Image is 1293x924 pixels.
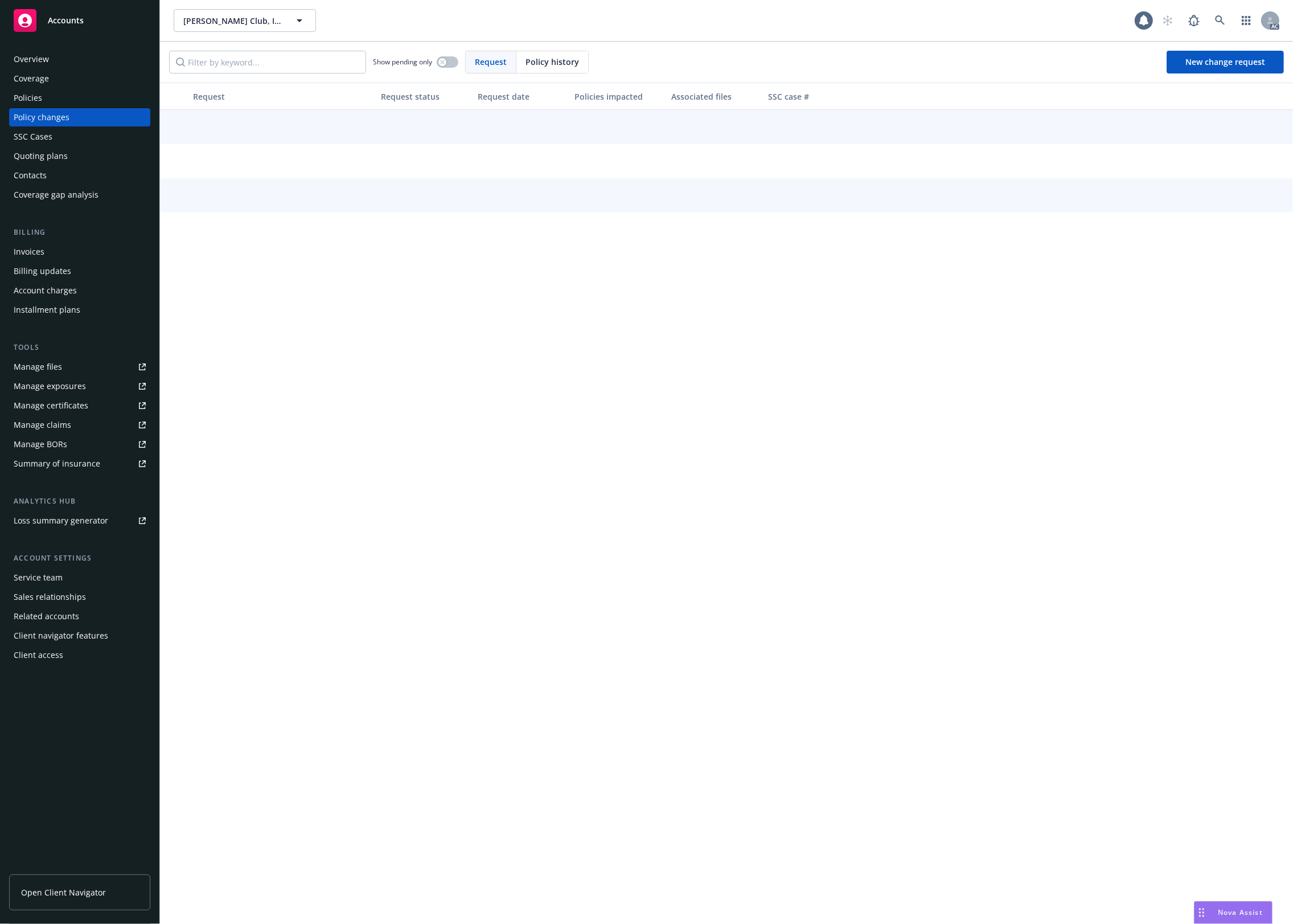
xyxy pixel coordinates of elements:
[381,91,469,103] div: Request status
[14,416,71,434] div: Manage claims
[9,627,150,645] a: Client navigator features
[9,89,150,107] a: Policies
[9,512,150,530] a: Loss summary generator
[14,301,80,319] div: Installment plans
[14,262,71,280] div: Billing updates
[9,281,150,300] a: Account charges
[14,243,44,261] div: Invoices
[9,166,150,185] a: Contacts
[14,569,63,587] div: Service team
[9,147,150,165] a: Quoting plans
[14,69,49,88] div: Coverage
[9,262,150,280] a: Billing updates
[9,243,150,261] a: Invoices
[14,646,63,664] div: Client access
[188,83,376,110] button: Request
[376,83,473,110] button: Request status
[574,91,662,103] div: Policies impacted
[1195,902,1209,923] div: Drag to move
[14,281,77,300] div: Account charges
[14,186,98,204] div: Coverage gap analysis
[526,56,579,68] span: Policy history
[9,607,150,625] a: Related accounts
[9,186,150,204] a: Coverage gap analysis
[671,91,759,103] div: Associated files
[9,128,150,146] a: SSC Cases
[9,435,150,453] a: Manage BORs
[14,396,88,415] div: Manage certificates
[9,646,150,664] a: Client access
[9,342,150,353] div: Tools
[1156,9,1179,32] a: Start snowing
[473,83,570,110] button: Request date
[9,301,150,319] a: Installment plans
[9,496,150,507] div: Analytics hub
[9,69,150,88] a: Coverage
[1209,9,1232,32] a: Search
[764,83,849,110] button: SSC case #
[183,15,282,27] span: [PERSON_NAME] Club, Inc.
[14,607,79,625] div: Related accounts
[193,91,372,103] div: Request
[14,108,69,126] div: Policy changes
[9,108,150,126] a: Policy changes
[570,83,667,110] button: Policies impacted
[1183,9,1205,32] a: Report a Bug
[14,50,49,68] div: Overview
[9,50,150,68] a: Overview
[9,588,150,606] a: Sales relationships
[478,91,565,103] div: Request date
[14,512,108,530] div: Loss summary generator
[14,377,86,395] div: Manage exposures
[48,16,84,25] span: Accounts
[9,396,150,415] a: Manage certificates
[667,83,764,110] button: Associated files
[174,9,316,32] button: [PERSON_NAME] Club, Inc.
[9,455,150,473] a: Summary of insurance
[14,166,47,185] div: Contacts
[14,147,68,165] div: Quoting plans
[14,435,67,453] div: Manage BORs
[9,5,150,36] a: Accounts
[1167,51,1284,73] a: New change request
[14,588,86,606] div: Sales relationships
[9,358,150,376] a: Manage files
[21,886,106,898] span: Open Client Navigator
[14,455,100,473] div: Summary of insurance
[14,89,42,107] div: Policies
[14,128,52,146] div: SSC Cases
[169,51,366,73] input: Filter by keyword...
[373,57,432,67] span: Show pending only
[9,377,150,395] a: Manage exposures
[1194,901,1273,924] button: Nova Assist
[9,227,150,238] div: Billing
[475,56,507,68] span: Request
[9,553,150,564] div: Account settings
[9,569,150,587] a: Service team
[1185,56,1265,67] span: New change request
[9,416,150,434] a: Manage claims
[1218,907,1263,917] span: Nova Assist
[14,358,62,376] div: Manage files
[768,91,844,103] div: SSC case #
[1235,9,1258,32] a: Switch app
[14,627,108,645] div: Client navigator features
